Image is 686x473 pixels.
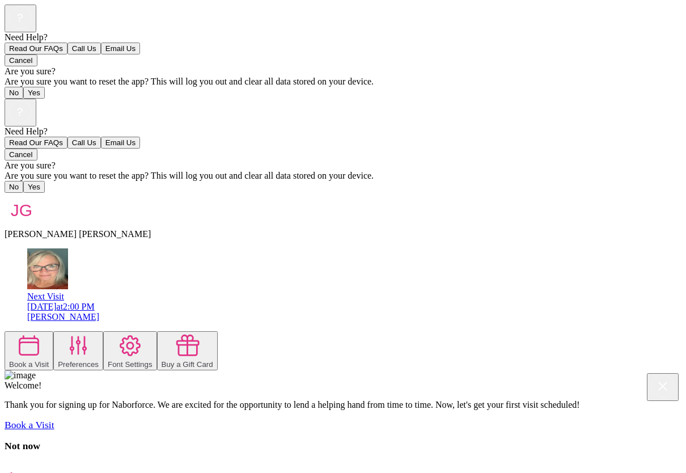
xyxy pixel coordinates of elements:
[5,66,681,77] div: Are you sure?
[27,248,68,289] img: avatar
[162,360,213,369] div: Buy a Gift Card
[5,149,37,161] button: Cancel
[5,193,39,227] img: avatar
[5,400,681,410] p: Thank you for signing up for Naborforce. We are excited for the opportunity to lend a helping han...
[5,181,23,193] button: No
[27,281,681,322] a: avatarNext Visit[DATE]at2:00 PM[PERSON_NAME]
[5,419,54,430] a: Book a Visit
[101,43,140,54] button: Email Us
[27,281,68,291] a: avatar
[23,181,45,193] button: Yes
[5,43,67,54] button: Read Our FAQs
[27,292,681,302] div: Next Visit
[23,87,45,99] button: Yes
[5,161,681,171] div: Are you sure?
[5,126,681,137] div: Need Help?
[5,229,681,239] div: [PERSON_NAME] [PERSON_NAME]
[5,32,681,43] div: Need Help?
[27,312,681,322] div: [PERSON_NAME]
[5,440,40,451] a: Not now
[5,87,23,99] button: No
[27,302,681,312] div: [DATE] at 2:00 PM
[53,331,103,370] button: Preferences
[67,137,101,149] button: Call Us
[5,54,37,66] button: Cancel
[108,360,153,369] div: Font Settings
[5,370,36,381] img: image
[58,360,99,369] div: Preferences
[5,137,67,149] button: Read Our FAQs
[5,381,681,391] div: Welcome!
[157,331,218,370] button: Buy a Gift Card
[9,360,49,369] div: Book a Visit
[101,137,140,149] button: Email Us
[5,77,681,87] div: Are you sure you want to reset the app? This will log you out and clear all data stored on your d...
[103,331,157,370] button: Font Settings
[5,171,681,181] div: Are you sure you want to reset the app? This will log you out and clear all data stored on your d...
[67,43,101,54] button: Call Us
[5,331,53,370] button: Book a Visit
